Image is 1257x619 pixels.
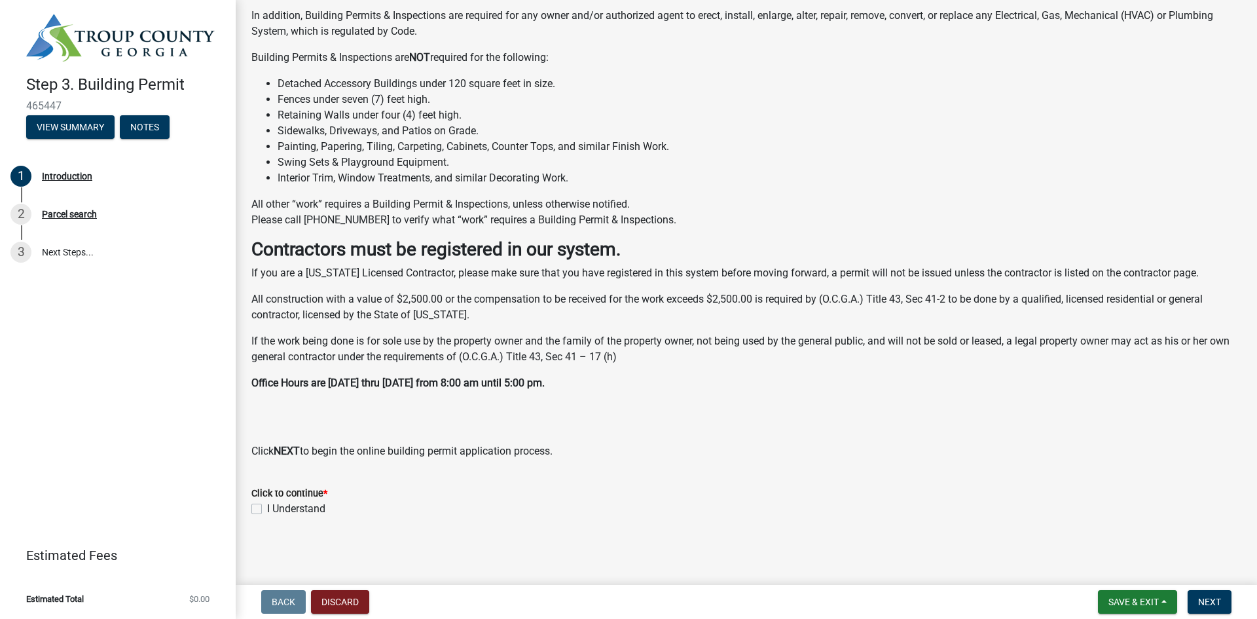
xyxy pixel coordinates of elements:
[10,166,31,187] div: 1
[251,489,327,498] label: Click to continue
[311,590,369,614] button: Discard
[274,445,300,457] strong: NEXT
[189,595,209,603] span: $0.00
[251,333,1241,365] p: If the work being done is for sole use by the property owner and the family of the property owner...
[261,590,306,614] button: Back
[1198,597,1221,607] span: Next
[1108,597,1159,607] span: Save & Exit
[1098,590,1177,614] button: Save & Exit
[1188,590,1231,614] button: Next
[26,122,115,133] wm-modal-confirm: Summary
[278,139,1241,155] li: Painting, Papering, Tiling, Carpeting, Cabinets, Counter Tops, and similar Finish Work.
[251,443,1241,459] p: Click to begin the online building permit application process.
[251,265,1241,281] p: If you are a [US_STATE] Licensed Contractor, please make sure that you have registered in this sy...
[120,115,170,139] button: Notes
[10,242,31,263] div: 3
[26,115,115,139] button: View Summary
[251,197,1241,228] p: All other “work” requires a Building Permit & Inspections, unless otherwise notified. Please call...
[409,51,430,64] strong: NOT
[267,501,325,517] label: I Understand
[278,107,1241,123] li: Retaining Walls under four (4) feet high.
[10,204,31,225] div: 2
[278,170,1241,186] li: Interior Trim, Window Treatments, and similar Decorating Work.
[26,14,215,62] img: Troup County, Georgia
[251,8,1241,39] p: In addition, Building Permits & Inspections are required for any owner and/or authorized agent to...
[251,238,621,260] strong: Contractors must be registered in our system.
[278,155,1241,170] li: Swing Sets & Playground Equipment.
[251,377,545,389] strong: Office Hours are [DATE] thru [DATE] from 8:00 am until 5:00 pm.
[26,100,209,112] span: 465447
[10,542,215,569] a: Estimated Fees
[120,122,170,133] wm-modal-confirm: Notes
[278,123,1241,139] li: Sidewalks, Driveways, and Patios on Grade.
[42,172,92,181] div: Introduction
[26,595,84,603] span: Estimated Total
[278,92,1241,107] li: Fences under seven (7) feet high.
[251,291,1241,323] p: All construction with a value of $2,500.00 or the compensation to be received for the work exceed...
[272,597,295,607] span: Back
[26,75,225,94] h4: Step 3. Building Permit
[278,76,1241,92] li: Detached Accessory Buildings under 120 square feet in size.
[42,210,97,219] div: Parcel search
[251,50,1241,66] p: Building Permits & Inspections are required for the following:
